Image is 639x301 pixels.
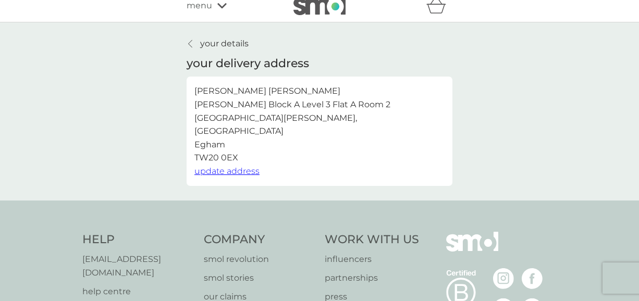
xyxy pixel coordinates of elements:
img: visit the smol Instagram page [493,268,514,289]
h4: Work With Us [325,232,419,248]
img: visit the smol Facebook page [522,268,543,289]
button: update address [194,165,260,178]
a: influencers [325,253,419,266]
a: smol revolution [204,253,315,266]
span: update address [194,166,260,176]
h4: Help [82,232,193,248]
a: smol stories [204,271,315,285]
h4: Company [204,232,315,248]
p: your details [200,37,249,51]
a: your details [187,37,249,51]
a: partnerships [325,271,419,285]
h1: your delivery address [187,56,309,72]
a: [EMAIL_ADDRESS][DOMAIN_NAME] [82,253,193,279]
img: smol [446,232,498,267]
p: [PERSON_NAME] [PERSON_NAME] [PERSON_NAME] Block A Level 3 Flat A Room 2 [GEOGRAPHIC_DATA][PERSON_... [194,84,445,165]
a: help centre [82,285,193,298]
